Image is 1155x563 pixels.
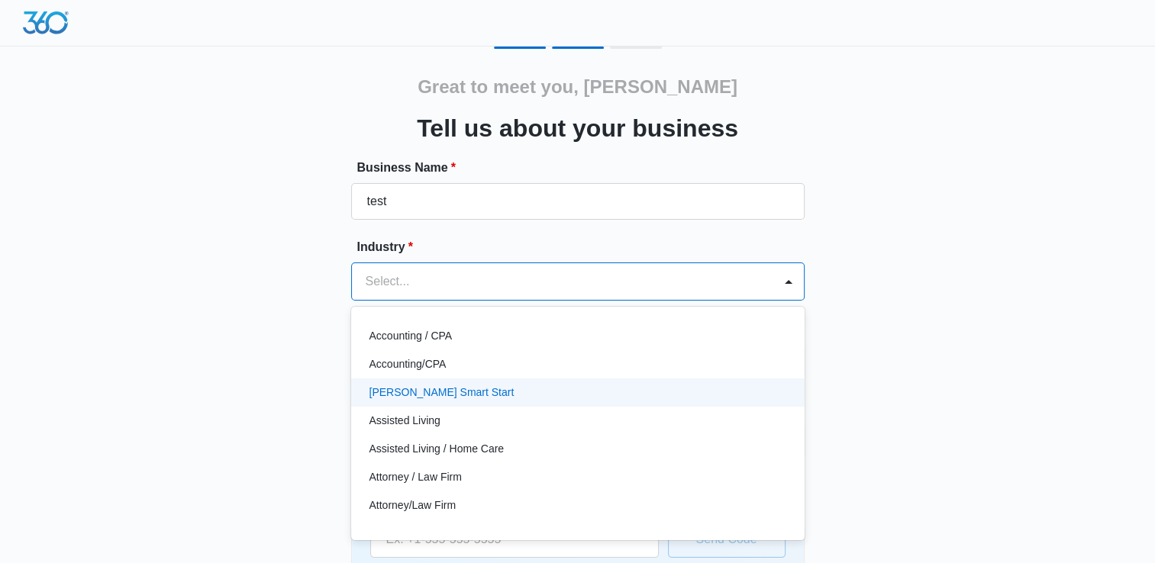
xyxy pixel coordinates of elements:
p: Attorney / Law Firm [369,469,462,485]
p: Attorney/Law Firm [369,497,457,513]
p: Auto Repair [369,526,426,542]
p: Accounting / CPA [369,328,453,344]
p: Assisted Living / Home Care [369,441,505,457]
p: Assisted Living [369,413,440,429]
p: Accounting/CPA [369,356,447,372]
h2: Great to meet you, [PERSON_NAME] [418,73,737,101]
input: e.g. Jane's Plumbing [351,183,805,220]
h3: Tell us about your business [417,110,738,146]
label: Industry [357,238,811,256]
p: [PERSON_NAME] Smart Start [369,384,515,401]
label: Business Name [357,159,811,177]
